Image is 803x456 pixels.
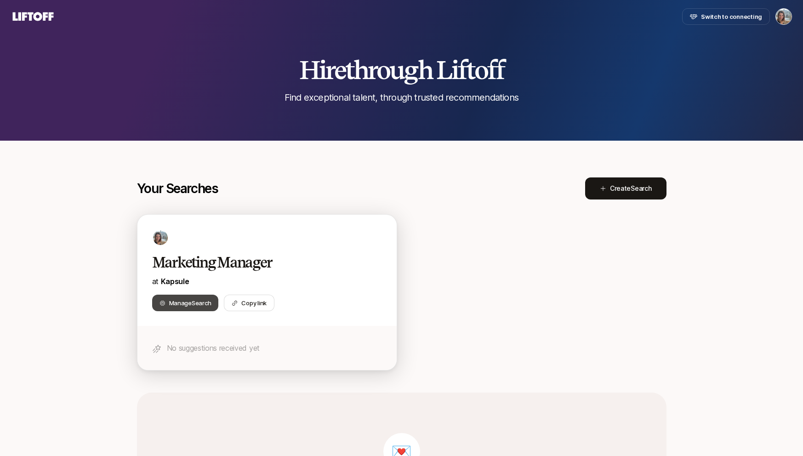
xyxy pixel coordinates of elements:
[152,253,363,272] h2: Marketing Manager
[285,91,518,104] p: Find exceptional talent, through trusted recommendations
[299,56,504,84] h2: Hire
[169,298,211,308] span: Manage
[224,295,274,311] button: Copy link
[701,12,762,21] span: Switch to connecting
[137,181,218,196] p: Your Searches
[161,277,189,286] span: Kapsule
[610,183,652,194] span: Create
[682,8,770,25] button: Switch to connecting
[167,342,382,354] p: No suggestions received yet
[345,54,504,85] span: through Liftoff
[775,8,792,25] button: Gabby Cohen
[152,275,382,287] p: at
[585,177,666,199] button: CreateSearch
[152,295,219,311] button: ManageSearch
[152,344,161,353] img: star-icon
[631,184,651,192] span: Search
[153,230,168,245] img: a979a2b7_572c_4599_be27_84803714ee68.jpg
[192,299,211,307] span: Search
[776,9,792,24] img: Gabby Cohen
